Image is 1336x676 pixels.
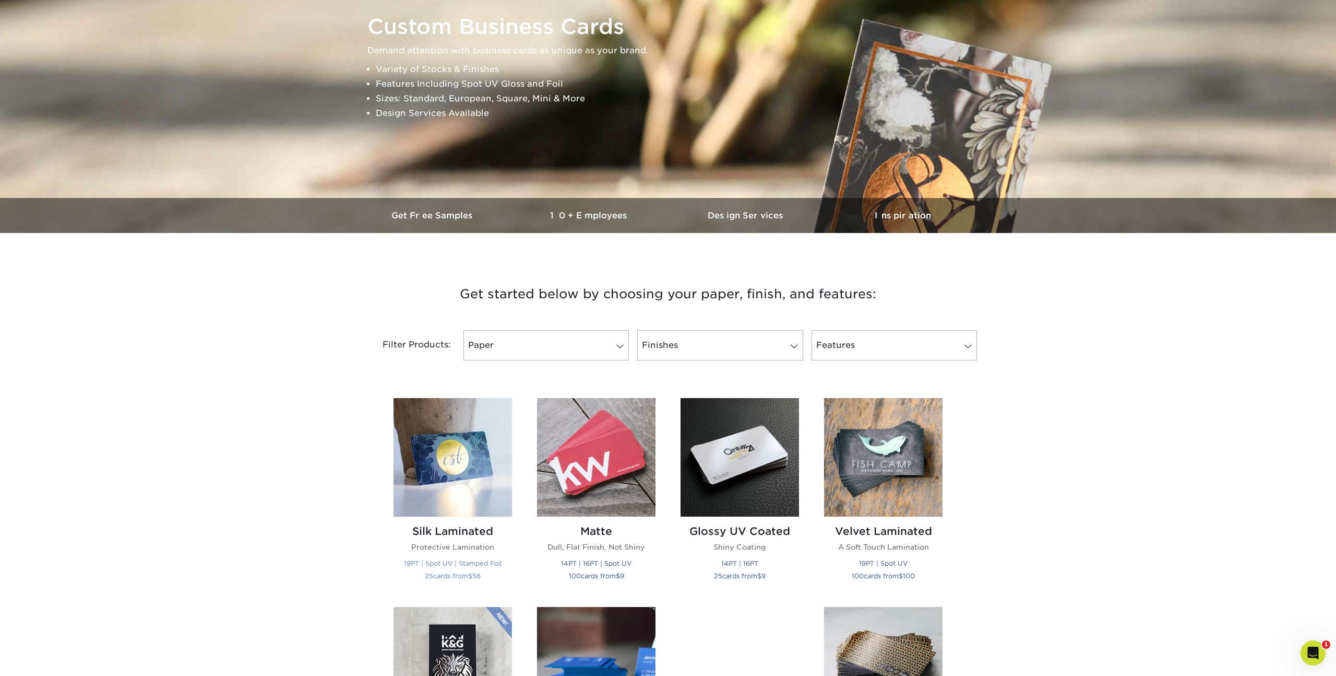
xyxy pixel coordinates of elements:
[3,644,89,672] iframe: Google Customer Reviews
[561,560,631,567] small: 14PT | 16PT | Spot UV
[355,198,511,233] a: Get Free Samples
[376,77,978,91] li: Features Including Spot UV Gloss and Foil
[825,211,981,220] h3: Inspiration
[859,560,908,567] small: 19PT | Spot UV
[404,560,502,567] small: 19PT | Spot UV | Stamped Foil
[824,398,943,517] img: Velvet Laminated Business Cards
[668,198,825,233] a: Design Services
[852,572,864,580] span: 100
[537,398,655,517] img: Matte Business Cards
[681,398,799,517] img: Glossy UV Coated Business Cards
[393,398,512,594] a: Silk Laminated Business Cards Silk Laminated Protective Lamination 19PT | Spot UV | Stamped Foil ...
[824,525,943,538] h2: Velvet Laminated
[468,572,472,580] span: $
[714,572,766,580] small: cards from
[824,398,943,594] a: Velvet Laminated Business Cards Velvet Laminated A Soft Touch Lamination 19PT | Spot UV 100cards ...
[367,43,978,58] p: Demand attention with business cards as unique as your brand.
[637,330,803,360] a: Finishes
[757,572,761,580] span: $
[393,525,512,538] h2: Silk Laminated
[1301,640,1326,666] iframe: Intercom live chat
[376,106,978,121] li: Design Services Available
[714,572,722,580] span: 25
[1322,640,1330,649] span: 1
[363,271,973,318] h3: Get started below by choosing your paper, finish, and features:
[681,542,799,552] p: Shiny Coating
[425,572,481,580] small: cards from
[355,211,511,220] h3: Get Free Samples
[852,572,915,580] small: cards from
[825,198,981,233] a: Inspiration
[903,572,915,580] span: 100
[616,572,620,580] span: $
[393,542,512,552] p: Protective Lamination
[569,572,581,580] span: 100
[511,211,668,220] h3: 10+ Employees
[367,14,978,39] h1: Custom Business Cards
[486,607,512,638] img: New Product
[824,542,943,552] p: A Soft Touch Lamination
[812,330,977,360] a: Features
[463,330,629,360] a: Paper
[537,525,655,538] h2: Matte
[537,398,655,594] a: Matte Business Cards Matte Dull, Flat Finish, Not Shiny 14PT | 16PT | Spot UV 100cards from$9
[425,572,433,580] span: 25
[511,198,668,233] a: 10+ Employees
[355,330,459,360] div: Filter Products:
[537,542,655,552] p: Dull, Flat Finish, Not Shiny
[899,572,903,580] span: $
[376,62,978,77] li: Variety of Stocks & Finishes
[376,91,978,106] li: Sizes: Standard, European, Square, Mini & More
[472,572,481,580] span: 56
[761,572,766,580] span: 9
[620,572,624,580] span: 9
[393,398,512,517] img: Silk Laminated Business Cards
[681,525,799,538] h2: Glossy UV Coated
[569,572,624,580] small: cards from
[721,560,758,567] small: 14PT | 16PT
[681,398,799,594] a: Glossy UV Coated Business Cards Glossy UV Coated Shiny Coating 14PT | 16PT 25cards from$9
[668,211,825,220] h3: Design Services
